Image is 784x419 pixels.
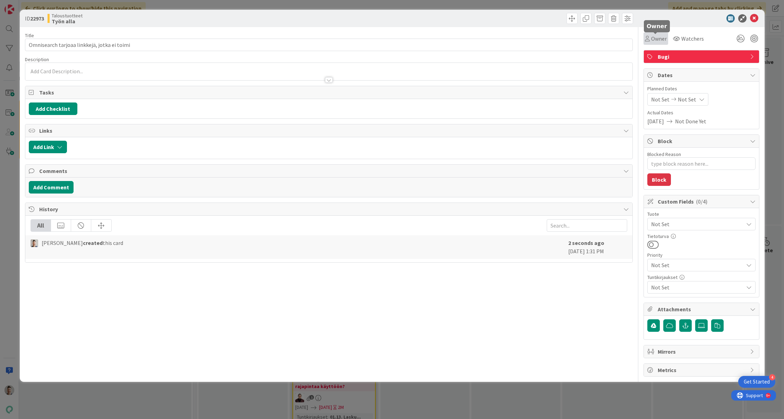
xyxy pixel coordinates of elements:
[744,378,770,385] div: Get Started
[547,219,627,232] input: Search...
[25,14,44,23] span: ID
[29,102,77,115] button: Add Checklist
[651,219,740,229] span: Not Set
[651,260,740,270] span: Not Set
[568,239,627,255] div: [DATE] 1:31 PM
[35,3,39,8] div: 9+
[647,212,756,216] div: Tuote
[658,197,747,206] span: Custom Fields
[568,239,604,246] b: 2 seconds ago
[738,376,775,388] div: Open Get Started checklist, remaining modules: 4
[678,95,696,104] span: Not Set
[29,181,74,194] button: Add Comment
[25,32,34,39] label: Title
[15,1,32,9] span: Support
[647,23,667,30] h5: Owner
[52,18,83,24] b: Työn alla
[647,253,756,257] div: Priority
[39,205,620,213] span: History
[39,167,620,175] span: Comments
[647,275,756,280] div: Tuntikirjaukset
[658,71,747,79] span: Dates
[769,374,775,380] div: 4
[658,137,747,145] span: Block
[39,126,620,135] span: Links
[39,88,620,97] span: Tasks
[647,151,681,157] label: Blocked Reason
[30,15,44,22] b: 22973
[25,56,49,63] span: Description
[647,173,671,186] button: Block
[658,347,747,356] span: Mirrors
[31,239,38,247] img: TN
[651,34,667,43] span: Owner
[675,117,706,125] span: Not Done Yet
[658,366,747,374] span: Metrics
[647,234,756,239] div: Tietoturva
[52,13,83,18] span: Taloustuotteet
[83,239,103,246] b: created
[651,95,670,104] span: Not Set
[647,117,664,125] span: [DATE]
[29,141,67,153] button: Add Link
[696,198,707,205] span: ( 0/4 )
[647,109,756,116] span: Actual Dates
[658,305,747,313] span: Attachments
[647,85,756,92] span: Planned Dates
[42,239,123,247] span: [PERSON_NAME] this card
[25,39,633,51] input: type card name here...
[681,34,704,43] span: Watchers
[31,220,51,231] div: All
[658,52,747,61] span: Bugi
[651,282,740,292] span: Not Set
